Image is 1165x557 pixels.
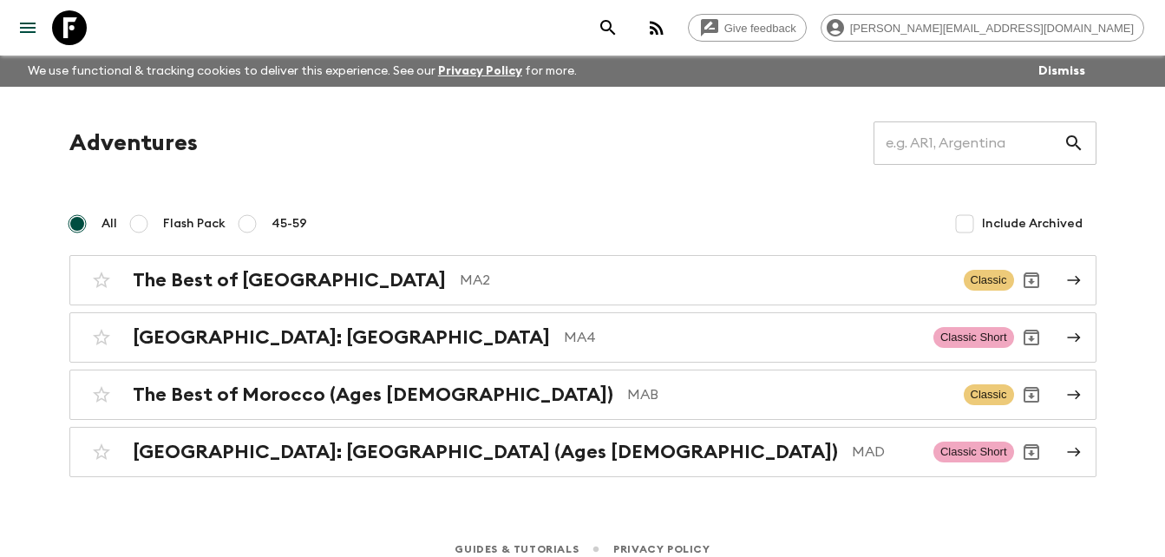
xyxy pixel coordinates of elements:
h1: Adventures [69,126,198,161]
a: The Best of [GEOGRAPHIC_DATA]MA2ClassicArchive [69,255,1096,305]
p: We use functional & tracking cookies to deliver this experience. See our for more. [21,56,584,87]
span: Classic [964,270,1014,291]
button: menu [10,10,45,45]
h2: The Best of [GEOGRAPHIC_DATA] [133,269,446,292]
button: Archive [1014,320,1049,355]
button: Archive [1014,435,1049,469]
p: MAD [852,442,920,462]
h2: [GEOGRAPHIC_DATA]: [GEOGRAPHIC_DATA] (Ages [DEMOGRAPHIC_DATA]) [133,441,838,463]
a: The Best of Morocco (Ages [DEMOGRAPHIC_DATA])MABClassicArchive [69,370,1096,420]
div: [PERSON_NAME][EMAIL_ADDRESS][DOMAIN_NAME] [821,14,1144,42]
input: e.g. AR1, Argentina [874,119,1064,167]
span: Classic Short [933,327,1014,348]
p: MA2 [460,270,950,291]
a: [GEOGRAPHIC_DATA]: [GEOGRAPHIC_DATA] (Ages [DEMOGRAPHIC_DATA])MADClassic ShortArchive [69,427,1096,477]
span: Classic [964,384,1014,405]
span: [PERSON_NAME][EMAIL_ADDRESS][DOMAIN_NAME] [841,22,1143,35]
span: Flash Pack [163,215,226,233]
a: [GEOGRAPHIC_DATA]: [GEOGRAPHIC_DATA]MA4Classic ShortArchive [69,312,1096,363]
p: MAB [627,384,950,405]
button: search adventures [591,10,625,45]
h2: The Best of Morocco (Ages [DEMOGRAPHIC_DATA]) [133,383,613,406]
button: Dismiss [1034,59,1090,83]
a: Give feedback [688,14,807,42]
span: Include Archived [982,215,1083,233]
span: 45-59 [272,215,307,233]
span: Classic Short [933,442,1014,462]
button: Archive [1014,377,1049,412]
button: Archive [1014,263,1049,298]
p: MA4 [564,327,920,348]
h2: [GEOGRAPHIC_DATA]: [GEOGRAPHIC_DATA] [133,326,550,349]
span: Give feedback [715,22,806,35]
span: All [101,215,117,233]
a: Privacy Policy [438,65,522,77]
